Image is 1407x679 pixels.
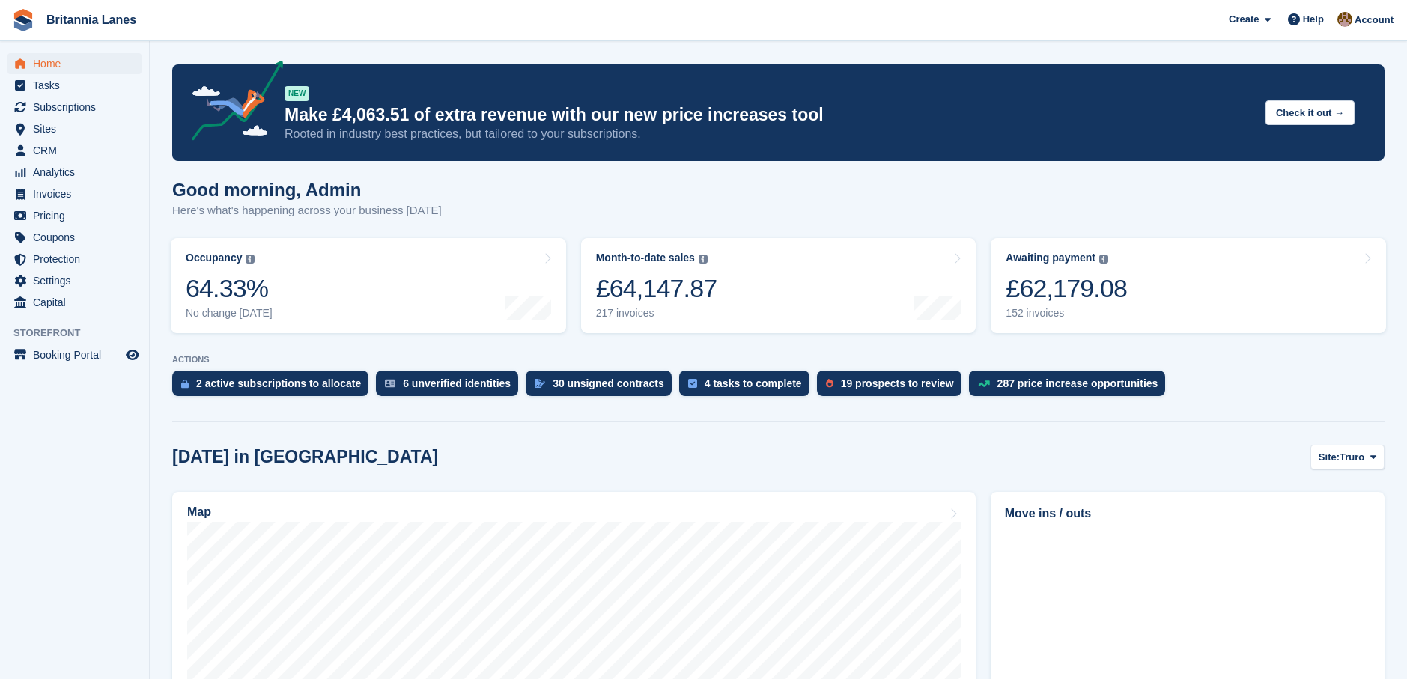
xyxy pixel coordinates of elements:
span: Sites [33,118,123,139]
span: Coupons [33,227,123,248]
a: menu [7,205,142,226]
div: 6 unverified identities [403,377,511,389]
span: Capital [33,292,123,313]
button: Check it out → [1265,100,1355,125]
div: 30 unsigned contracts [553,377,664,389]
img: icon-info-grey-7440780725fd019a000dd9b08b2336e03edf1995a4989e88bcd33f0948082b44.svg [1099,255,1108,264]
h2: Move ins / outs [1005,505,1370,523]
a: 6 unverified identities [376,371,526,404]
img: icon-info-grey-7440780725fd019a000dd9b08b2336e03edf1995a4989e88bcd33f0948082b44.svg [699,255,708,264]
span: Site: [1319,450,1340,465]
div: Occupancy [186,252,242,264]
a: menu [7,270,142,291]
p: ACTIONS [172,355,1385,365]
a: 2 active subscriptions to allocate [172,371,376,404]
img: prospect-51fa495bee0391a8d652442698ab0144808aea92771e9ea1ae160a38d050c398.svg [826,379,833,388]
a: Month-to-date sales £64,147.87 217 invoices [581,238,976,333]
p: Here's what's happening across your business [DATE] [172,202,442,219]
div: 64.33% [186,273,273,304]
img: icon-info-grey-7440780725fd019a000dd9b08b2336e03edf1995a4989e88bcd33f0948082b44.svg [246,255,255,264]
span: Account [1355,13,1394,28]
img: price-adjustments-announcement-icon-8257ccfd72463d97f412b2fc003d46551f7dbcb40ab6d574587a9cd5c0d94... [179,61,284,146]
h1: Good morning, Admin [172,180,442,200]
div: 287 price increase opportunities [997,377,1158,389]
a: Britannia Lanes [40,7,142,32]
span: Tasks [33,75,123,96]
a: 30 unsigned contracts [526,371,679,404]
img: Admin [1337,12,1352,27]
img: task-75834270c22a3079a89374b754ae025e5fb1db73e45f91037f5363f120a921f8.svg [688,379,697,388]
span: Storefront [13,326,149,341]
img: price_increase_opportunities-93ffe204e8149a01c8c9dc8f82e8f89637d9d84a8eef4429ea346261dce0b2c0.svg [978,380,990,387]
a: Awaiting payment £62,179.08 152 invoices [991,238,1386,333]
div: 2 active subscriptions to allocate [196,377,361,389]
span: Protection [33,249,123,270]
div: 217 invoices [596,307,717,320]
a: menu [7,183,142,204]
a: menu [7,140,142,161]
span: Analytics [33,162,123,183]
a: menu [7,249,142,270]
a: menu [7,292,142,313]
div: Awaiting payment [1006,252,1095,264]
div: 19 prospects to review [841,377,954,389]
a: 287 price increase opportunities [969,371,1173,404]
div: No change [DATE] [186,307,273,320]
img: verify_identity-adf6edd0f0f0b5bbfe63781bf79b02c33cf7c696d77639b501bdc392416b5a36.svg [385,379,395,388]
span: Home [33,53,123,74]
span: Subscriptions [33,97,123,118]
div: 152 invoices [1006,307,1127,320]
span: Settings [33,270,123,291]
img: contract_signature_icon-13c848040528278c33f63329250d36e43548de30e8caae1d1a13099fd9432cc5.svg [535,379,545,388]
a: menu [7,75,142,96]
a: menu [7,53,142,74]
div: £62,179.08 [1006,273,1127,304]
span: CRM [33,140,123,161]
span: Create [1229,12,1259,27]
div: Month-to-date sales [596,252,695,264]
a: menu [7,118,142,139]
span: Booking Portal [33,344,123,365]
img: active_subscription_to_allocate_icon-d502201f5373d7db506a760aba3b589e785aa758c864c3986d89f69b8ff3... [181,379,189,389]
p: Rooted in industry best practices, but tailored to your subscriptions. [285,126,1253,142]
div: £64,147.87 [596,273,717,304]
span: Help [1303,12,1324,27]
div: 4 tasks to complete [705,377,802,389]
div: NEW [285,86,309,101]
a: menu [7,97,142,118]
button: Site: Truro [1310,445,1385,469]
p: Make £4,063.51 of extra revenue with our new price increases tool [285,104,1253,126]
span: Pricing [33,205,123,226]
span: Invoices [33,183,123,204]
a: menu [7,344,142,365]
span: Truro [1340,450,1364,465]
h2: Map [187,505,211,519]
h2: [DATE] in [GEOGRAPHIC_DATA] [172,447,438,467]
a: 4 tasks to complete [679,371,817,404]
a: Occupancy 64.33% No change [DATE] [171,238,566,333]
a: Preview store [124,346,142,364]
a: 19 prospects to review [817,371,969,404]
a: menu [7,162,142,183]
a: menu [7,227,142,248]
img: stora-icon-8386f47178a22dfd0bd8f6a31ec36ba5ce8667c1dd55bd0f319d3a0aa187defe.svg [12,9,34,31]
